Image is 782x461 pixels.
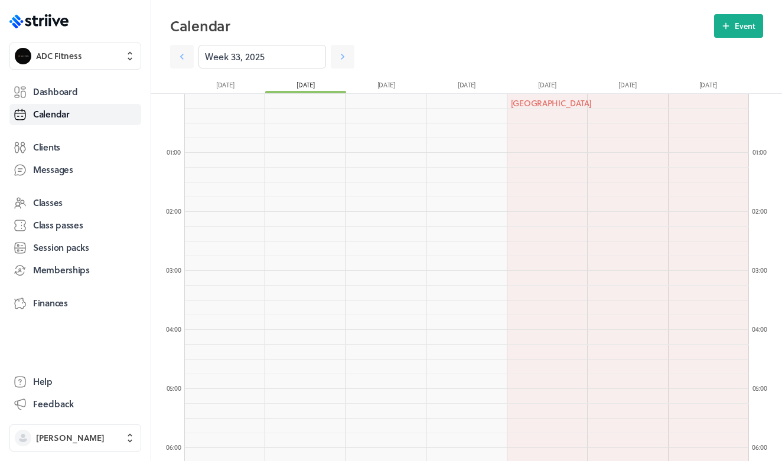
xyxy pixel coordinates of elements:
[185,80,265,93] div: [DATE]
[36,50,82,62] span: ADC Fitness
[759,324,767,334] span: :00
[748,384,771,393] div: 05
[162,443,185,452] div: 06
[9,42,141,70] button: ADC FitnessADC Fitness
[172,383,181,393] span: :00
[162,384,185,393] div: 05
[748,148,771,156] div: 01
[9,293,141,314] a: Finances
[33,164,73,176] span: Messages
[173,265,181,275] span: :00
[9,394,141,415] button: Feedback
[9,260,141,281] a: Memberships
[162,207,185,215] div: 02
[507,80,587,93] div: [DATE]
[714,14,763,38] button: Event
[33,375,53,388] span: Help
[748,207,771,215] div: 02
[172,147,181,157] span: :00
[15,48,31,64] img: ADC Fitness
[33,108,70,120] span: Calendar
[9,159,141,181] a: Messages
[346,80,426,93] div: [DATE]
[9,81,141,103] a: Dashboard
[9,237,141,259] a: Session packs
[173,324,181,334] span: :00
[173,442,181,452] span: :00
[748,325,771,334] div: 04
[33,219,83,231] span: Class passes
[33,197,63,209] span: Classes
[758,383,767,393] span: :00
[173,206,181,216] span: :00
[162,325,185,334] div: 04
[33,141,60,153] span: Clients
[9,104,141,125] a: Calendar
[758,147,767,157] span: :00
[162,266,185,274] div: 03
[759,265,767,275] span: :00
[9,137,141,158] a: Clients
[748,266,771,274] div: 03
[759,206,767,216] span: :00
[9,371,141,393] a: Help
[668,80,748,93] div: [DATE]
[33,264,90,276] span: Memberships
[33,86,77,98] span: Dashboard
[36,432,105,444] span: [PERSON_NAME]
[9,215,141,236] a: Class passes
[507,94,587,113] div: [GEOGRAPHIC_DATA]
[9,424,141,452] button: [PERSON_NAME]
[170,14,714,38] h2: Calendar
[265,80,346,93] div: [DATE]
[748,427,776,455] iframe: gist-messenger-bubble-iframe
[33,398,74,410] span: Feedback
[33,241,89,254] span: Session packs
[198,45,326,68] input: YYYY-M-D
[33,297,68,309] span: Finances
[735,21,755,31] span: Event
[426,80,507,93] div: [DATE]
[9,192,141,214] a: Classes
[587,80,667,93] div: [DATE]
[162,148,185,156] div: 01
